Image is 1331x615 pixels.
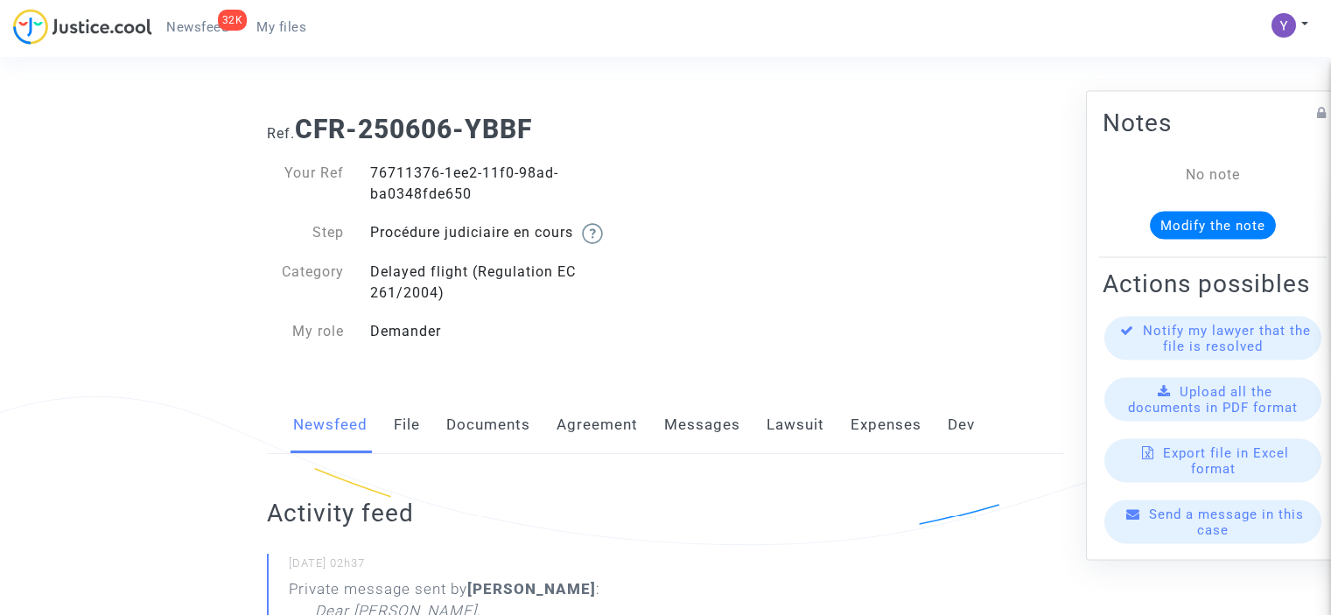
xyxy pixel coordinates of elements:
a: 32KNewsfeed [152,14,242,40]
span: Ref. [267,125,295,142]
div: Delayed flight (Regulation EC 261/2004) [357,262,666,304]
img: ACg8ocLJbu-06PV-PP0rSorRCNxlVR0ijoVEwORkjsgJBMEIW3VU-A=s96-c [1271,13,1296,38]
a: Dev [948,396,975,454]
a: My files [242,14,320,40]
a: Documents [446,396,530,454]
h2: Actions possibles [1103,268,1323,298]
span: Send a message in this case [1149,506,1304,537]
span: My files [256,19,306,35]
span: Notify my lawyer that the file is resolved [1143,322,1311,353]
a: Agreement [557,396,638,454]
div: Demander [357,321,666,342]
b: CFR-250606-YBBF [295,114,532,144]
h2: Activity feed [267,498,746,528]
div: Your Ref [254,163,357,205]
span: Newsfeed [166,19,228,35]
a: File [394,396,420,454]
span: Upload all the documents in PDF format [1128,383,1298,415]
div: 32K [218,10,248,31]
div: Procédure judiciaire en cours [357,222,666,244]
div: Step [254,222,357,244]
a: Messages [664,396,740,454]
div: 76711376-1ee2-11f0-98ad-ba0348fde650 [357,163,666,205]
small: [DATE] 02h37 [289,556,746,578]
img: help.svg [582,223,603,244]
button: Modify the note [1150,211,1276,239]
b: [PERSON_NAME] [467,580,596,598]
img: jc-logo.svg [13,9,152,45]
a: Expenses [851,396,921,454]
div: No note [1129,164,1297,185]
h2: Notes [1103,107,1323,137]
a: Newsfeed [293,396,368,454]
div: My role [254,321,357,342]
a: Lawsuit [767,396,824,454]
span: Export file in Excel format [1163,444,1289,476]
div: Category [254,262,357,304]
